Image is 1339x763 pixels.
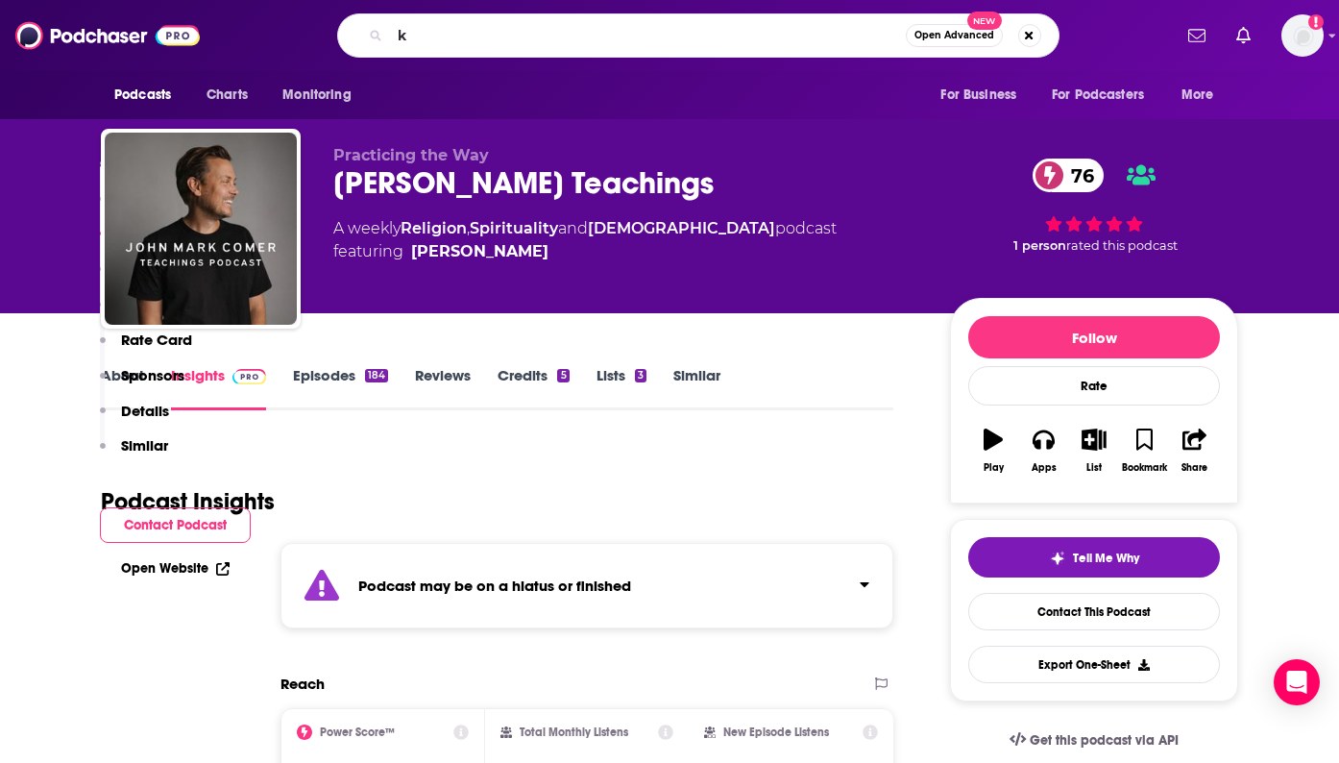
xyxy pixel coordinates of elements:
[100,402,169,437] button: Details
[333,146,489,164] span: Practicing the Way
[470,219,558,237] a: Spirituality
[293,366,388,410] a: Episodes184
[1168,77,1238,113] button: open menu
[968,416,1018,485] button: Play
[1052,82,1144,109] span: For Podcasters
[968,366,1220,406] div: Rate
[1308,14,1324,30] svg: Add a profile image
[1170,416,1220,485] button: Share
[1013,238,1066,253] span: 1 person
[282,82,351,109] span: Monitoring
[723,726,829,739] h2: New Episode Listens
[498,366,569,410] a: Credits5
[984,462,1004,474] div: Play
[411,240,548,263] a: John Mark Comer
[596,366,646,410] a: Lists3
[1039,77,1172,113] button: open menu
[635,369,646,382] div: 3
[927,77,1040,113] button: open menu
[121,402,169,420] p: Details
[401,219,467,237] a: Religion
[333,217,837,263] div: A weekly podcast
[968,316,1220,358] button: Follow
[358,577,631,595] strong: Podcast may be on a hiatus or finished
[280,675,325,693] h2: Reach
[121,436,168,455] p: Similar
[1050,551,1065,566] img: tell me why sparkle
[337,13,1059,58] div: Search podcasts, credits, & more...
[320,726,395,739] h2: Power Score™
[333,240,837,263] span: featuring
[557,369,569,382] div: 5
[1030,732,1179,749] span: Get this podcast via API
[1281,14,1324,57] button: Show profile menu
[114,82,171,109] span: Podcasts
[415,366,471,410] a: Reviews
[194,77,259,113] a: Charts
[390,20,906,51] input: Search podcasts, credits, & more...
[207,82,248,109] span: Charts
[1281,14,1324,57] span: Logged in as shcarlos
[1274,659,1320,705] div: Open Intercom Messenger
[100,436,168,472] button: Similar
[280,543,893,628] section: Click to expand status details
[121,366,184,384] p: Sponsors
[1281,14,1324,57] img: User Profile
[1119,416,1169,485] button: Bookmark
[1181,19,1213,52] a: Show notifications dropdown
[1052,159,1104,192] span: 76
[1229,19,1258,52] a: Show notifications dropdown
[467,219,470,237] span: ,
[105,133,297,325] img: John Mark Comer Teachings
[1073,551,1139,566] span: Tell Me Why
[100,507,251,543] button: Contact Podcast
[906,24,1003,47] button: Open AdvancedNew
[1018,416,1068,485] button: Apps
[520,726,628,739] h2: Total Monthly Listens
[1066,238,1178,253] span: rated this podcast
[1086,462,1102,474] div: List
[1069,416,1119,485] button: List
[950,146,1238,265] div: 76 1 personrated this podcast
[558,219,588,237] span: and
[15,17,200,54] img: Podchaser - Follow, Share and Rate Podcasts
[121,560,230,577] a: Open Website
[269,77,376,113] button: open menu
[1181,82,1214,109] span: More
[968,593,1220,630] a: Contact This Podcast
[967,12,1002,30] span: New
[365,369,388,382] div: 184
[968,646,1220,683] button: Export One-Sheet
[1033,159,1104,192] a: 76
[914,31,994,40] span: Open Advanced
[588,219,775,237] a: [DEMOGRAPHIC_DATA]
[101,77,196,113] button: open menu
[1032,462,1057,474] div: Apps
[673,366,720,410] a: Similar
[1181,462,1207,474] div: Share
[1122,462,1167,474] div: Bookmark
[940,82,1016,109] span: For Business
[100,366,184,402] button: Sponsors
[968,537,1220,578] button: tell me why sparkleTell Me Why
